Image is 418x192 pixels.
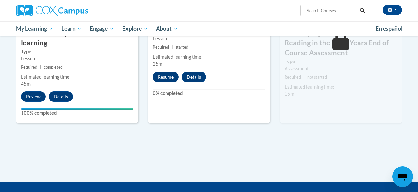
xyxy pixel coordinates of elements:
span: Learn [61,25,82,33]
button: Resume [153,72,179,82]
button: Details [182,72,206,82]
span: About [156,25,178,33]
a: About [152,21,182,36]
span: 25m [153,61,162,67]
div: Estimated learning time: [153,53,265,61]
label: Type [21,48,133,55]
div: Lesson [21,55,133,62]
span: Engage [90,25,114,33]
button: Details [49,91,73,102]
span: En español [376,25,403,32]
div: Lesson [153,35,265,42]
a: En español [371,22,407,35]
label: 100% completed [21,110,133,117]
span: completed [44,65,63,70]
a: Cox Campus [16,5,138,16]
div: Main menu [6,21,412,36]
a: Explore [118,21,152,36]
span: | [40,65,41,70]
label: 0% completed [153,90,265,97]
button: Account Settings [383,5,402,15]
span: not started [307,75,327,80]
iframe: Button to launch messaging window [392,166,413,187]
label: Type [285,58,397,65]
button: Review [21,91,46,102]
span: Required [21,65,37,70]
span: | [172,45,173,50]
span: Required [153,45,169,50]
div: Estimated learning time: [285,83,397,91]
span: Required [285,75,301,80]
div: Estimated learning time: [21,73,133,81]
div: Your progress [21,108,133,110]
a: Engage [86,21,118,36]
a: My Learning [12,21,57,36]
span: 45m [21,81,31,87]
input: Search Courses [306,7,358,14]
img: Cox Campus [16,5,88,16]
span: Explore [122,25,148,33]
span: 15m [285,91,294,97]
div: Assessment [285,65,397,72]
h3: An Ecosystem Approach to Developing the Foundation for Reading in the Early Years End of Course A... [280,18,402,58]
span: My Learning [16,25,53,33]
a: Learn [57,21,86,36]
span: started [176,45,188,50]
span: | [304,75,305,80]
button: Search [358,7,367,14]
